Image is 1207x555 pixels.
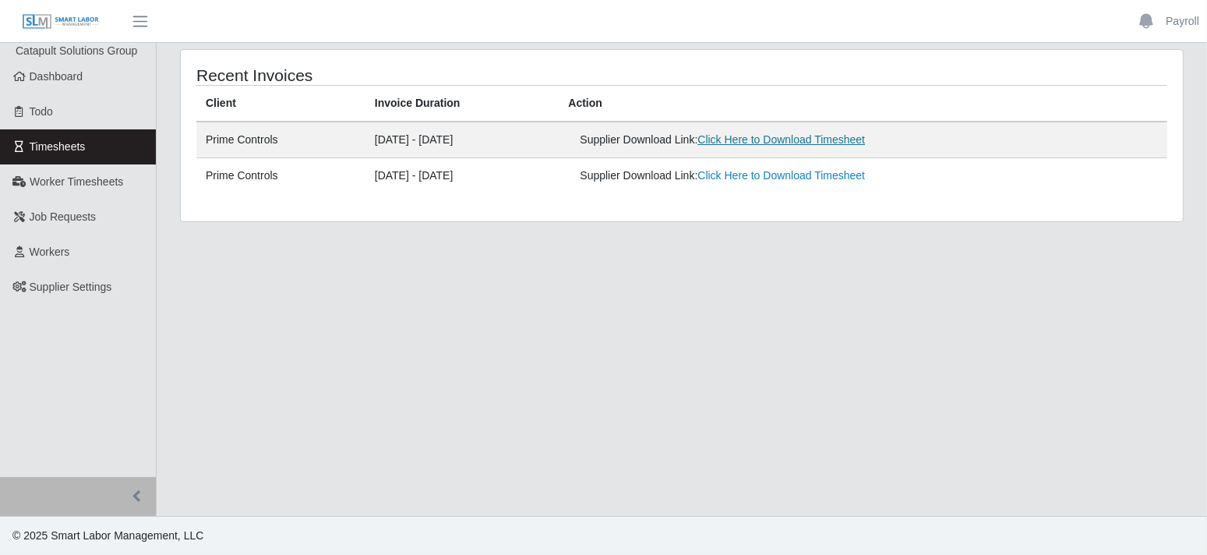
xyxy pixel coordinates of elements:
[365,158,559,194] td: [DATE] - [DATE]
[196,158,365,194] td: Prime Controls
[697,169,865,182] a: Click Here to Download Timesheet
[12,529,203,542] span: © 2025 Smart Labor Management, LLC
[365,86,559,122] th: Invoice Duration
[559,86,1167,122] th: Action
[30,70,83,83] span: Dashboard
[580,132,949,148] div: Supplier Download Link:
[30,140,86,153] span: Timesheets
[30,105,53,118] span: Todo
[1166,13,1199,30] a: Payroll
[196,65,588,85] h4: Recent Invoices
[22,13,100,30] img: SLM Logo
[697,133,865,146] a: Click Here to Download Timesheet
[196,86,365,122] th: Client
[30,210,97,223] span: Job Requests
[196,122,365,158] td: Prime Controls
[30,281,112,293] span: Supplier Settings
[16,44,137,57] span: Catapult Solutions Group
[30,246,70,258] span: Workers
[30,175,123,188] span: Worker Timesheets
[365,122,559,158] td: [DATE] - [DATE]
[580,168,949,184] div: Supplier Download Link:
